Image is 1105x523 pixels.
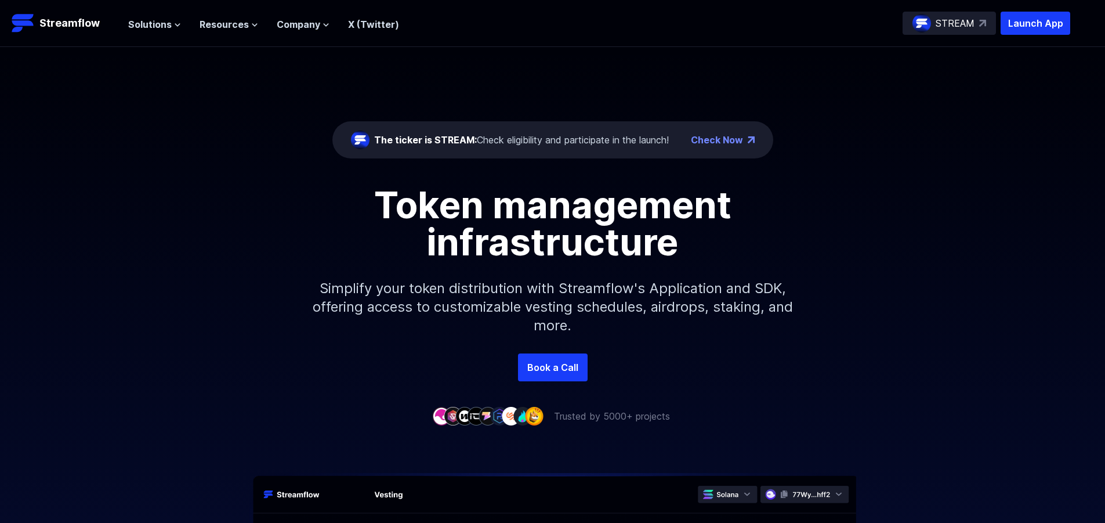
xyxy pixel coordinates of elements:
img: company-1 [432,407,451,425]
img: company-2 [444,407,462,425]
h1: Token management infrastructure [292,186,814,261]
p: Simplify your token distribution with Streamflow's Application and SDK, offering access to custom... [303,261,802,354]
img: company-9 [525,407,544,425]
img: Streamflow Logo [12,12,35,35]
button: Launch App [1001,12,1070,35]
a: STREAM [903,12,996,35]
button: Company [277,17,329,31]
a: X (Twitter) [348,19,399,30]
img: company-8 [513,407,532,425]
img: company-3 [455,407,474,425]
p: Trusted by 5000+ projects [554,409,670,423]
img: company-5 [479,407,497,425]
img: streamflow-logo-circle.png [351,131,369,149]
div: Check eligibility and participate in the launch! [374,133,669,147]
img: company-4 [467,407,486,425]
button: Resources [200,17,258,31]
p: STREAM [936,16,974,30]
button: Solutions [128,17,181,31]
img: top-right-arrow.png [748,136,755,143]
span: The ticker is STREAM: [374,134,477,146]
img: top-right-arrow.svg [979,20,986,27]
a: Check Now [691,133,743,147]
img: company-7 [502,407,520,425]
a: Book a Call [518,354,588,381]
img: streamflow-logo-circle.png [912,14,931,33]
a: Streamflow [12,12,117,35]
span: Solutions [128,17,172,31]
img: company-6 [490,407,509,425]
p: Streamflow [39,15,100,31]
span: Company [277,17,320,31]
span: Resources [200,17,249,31]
